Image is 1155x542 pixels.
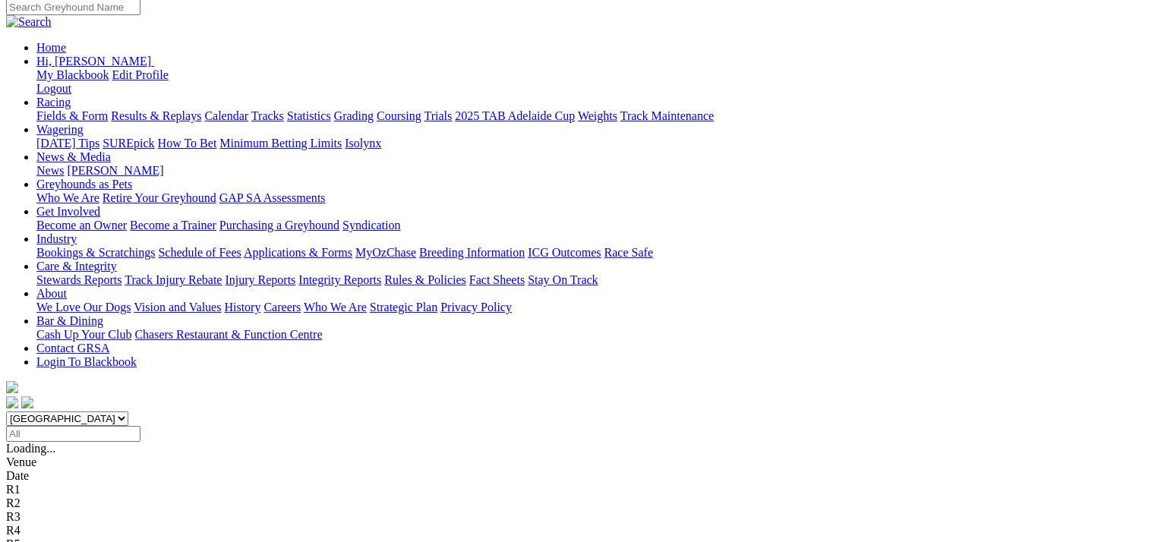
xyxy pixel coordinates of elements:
a: Purchasing a Greyhound [219,219,339,232]
a: Injury Reports [225,273,295,286]
div: Wagering [36,137,1149,150]
img: logo-grsa-white.png [6,381,18,393]
div: Hi, [PERSON_NAME] [36,68,1149,96]
a: Integrity Reports [298,273,381,286]
a: Applications & Forms [244,246,352,259]
div: Industry [36,246,1149,260]
a: Stay On Track [528,273,598,286]
input: Select date [6,426,140,442]
div: Greyhounds as Pets [36,191,1149,205]
a: Logout [36,82,71,95]
a: Become an Owner [36,219,127,232]
a: Home [36,41,66,54]
a: Syndication [342,219,400,232]
div: Get Involved [36,219,1149,232]
a: Retire Your Greyhound [103,191,216,204]
a: Hi, [PERSON_NAME] [36,55,154,68]
img: facebook.svg [6,396,18,408]
a: Minimum Betting Limits [219,137,342,150]
div: R2 [6,496,1149,510]
a: Edit Profile [112,68,169,81]
a: Bookings & Scratchings [36,246,155,259]
a: News [36,164,64,177]
a: History [224,301,260,314]
a: GAP SA Assessments [219,191,326,204]
a: Weights [578,109,617,122]
a: Track Maintenance [620,109,714,122]
a: Results & Replays [111,109,201,122]
a: Care & Integrity [36,260,117,273]
a: News & Media [36,150,111,163]
a: Chasers Restaurant & Function Centre [134,328,322,341]
a: Strategic Plan [370,301,437,314]
a: Trials [424,109,452,122]
a: Race Safe [604,246,652,259]
a: How To Bet [158,137,217,150]
div: Date [6,469,1149,483]
a: Schedule of Fees [158,246,241,259]
a: Contact GRSA [36,342,109,355]
a: Industry [36,232,77,245]
a: Login To Blackbook [36,355,137,368]
a: Get Involved [36,205,100,218]
a: About [36,287,67,300]
a: SUREpick [103,137,154,150]
a: Greyhounds as Pets [36,178,132,191]
a: [PERSON_NAME] [67,164,163,177]
a: Cash Up Your Club [36,328,131,341]
a: Become a Trainer [130,219,216,232]
a: ICG Outcomes [528,246,601,259]
span: Loading... [6,442,55,455]
a: Rules & Policies [384,273,466,286]
a: Track Injury Rebate [125,273,222,286]
div: R3 [6,510,1149,524]
a: Isolynx [345,137,381,150]
a: Coursing [377,109,421,122]
div: R4 [6,524,1149,537]
span: Hi, [PERSON_NAME] [36,55,151,68]
a: Privacy Policy [440,301,512,314]
div: About [36,301,1149,314]
a: Fields & Form [36,109,108,122]
img: twitter.svg [21,396,33,408]
div: Venue [6,455,1149,469]
a: Statistics [287,109,331,122]
a: Who We Are [36,191,99,204]
a: 2025 TAB Adelaide Cup [455,109,575,122]
a: Who We Are [304,301,367,314]
a: Bar & Dining [36,314,103,327]
div: Racing [36,109,1149,123]
a: Breeding Information [419,246,525,259]
a: Fact Sheets [469,273,525,286]
a: Grading [334,109,374,122]
div: Care & Integrity [36,273,1149,287]
a: Stewards Reports [36,273,121,286]
a: MyOzChase [355,246,416,259]
a: Vision and Values [134,301,221,314]
a: Racing [36,96,71,109]
img: Search [6,15,52,29]
a: Careers [264,301,301,314]
a: [DATE] Tips [36,137,99,150]
div: Bar & Dining [36,328,1149,342]
div: News & Media [36,164,1149,178]
div: R1 [6,483,1149,496]
a: Calendar [204,109,248,122]
a: Tracks [251,109,284,122]
a: Wagering [36,123,84,136]
a: My Blackbook [36,68,109,81]
a: We Love Our Dogs [36,301,131,314]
